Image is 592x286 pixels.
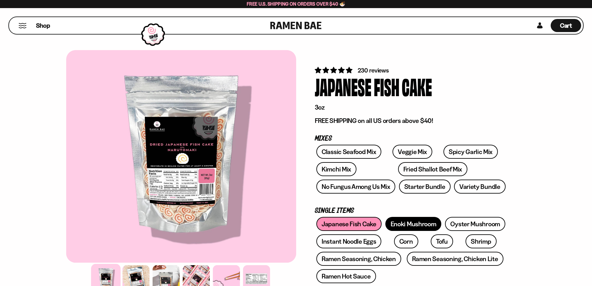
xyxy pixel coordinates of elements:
a: Veggie Mix [392,145,432,159]
a: Oyster Mushroom [445,217,505,231]
a: Starter Bundle [399,180,451,194]
a: Shop [36,19,50,32]
p: 3oz [315,103,507,111]
p: Single Items [315,208,507,214]
p: FREE SHIPPING on all US orders above $40! [315,117,507,125]
a: Instant Noodle Eggs [316,234,381,248]
span: Shop [36,21,50,30]
a: Ramen Seasoning, Chicken Lite [407,252,503,266]
a: Ramen Hot Sauce [316,269,376,283]
button: Mobile Menu Trigger [18,23,27,28]
a: Fried Shallot Beef Mix [398,162,467,176]
span: Free U.S. Shipping on Orders over $40 🍜 [247,1,345,7]
a: Corn [394,234,418,248]
div: Cart [551,17,581,34]
span: 230 reviews [358,67,389,74]
div: Fish [374,75,399,98]
a: Kimchi Mix [316,162,356,176]
a: Variety Bundle [454,180,506,194]
a: Enoki Mushroom [385,217,442,231]
div: Cake [402,75,432,98]
a: Shrimp [466,234,496,248]
a: Spicy Garlic Mix [443,145,498,159]
div: Japanese [315,75,371,98]
p: Mixes [315,136,507,142]
a: Ramen Seasoning, Chicken [316,252,401,266]
a: Tofu [431,234,453,248]
span: Cart [560,22,572,29]
span: 4.77 stars [315,66,354,74]
a: No Fungus Among Us Mix [316,180,395,194]
a: Classic Seafood Mix [316,145,381,159]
